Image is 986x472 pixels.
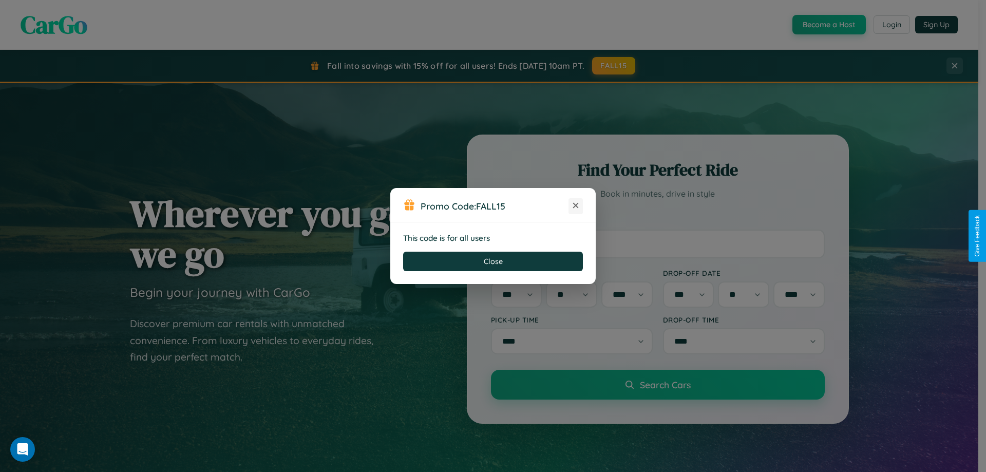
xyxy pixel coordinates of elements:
div: Give Feedback [974,215,981,257]
b: FALL15 [476,200,505,212]
div: Open Intercom Messenger [10,437,35,462]
button: Close [403,252,583,271]
h3: Promo Code: [421,200,568,212]
strong: This code is for all users [403,233,490,243]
